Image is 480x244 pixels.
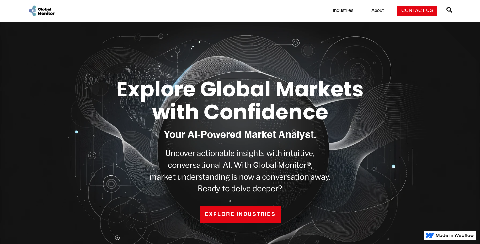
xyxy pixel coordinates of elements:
h1: Explore Global Markets with Confidence [94,78,386,124]
img: Made in Webflow [436,234,474,237]
a:  [446,4,452,17]
a: About [367,8,388,14]
h1: Your AI-Powered Market Analyst. [164,130,316,141]
a: Industries [329,8,358,14]
a: EXPLORE INDUSTRIES [200,206,281,223]
p: Uncover actionable insights with intuitive, conversational AI. With Global Monitor®, market under... [150,148,330,195]
a: home [28,5,55,17]
span:  [446,5,452,14]
a: Contact Us [397,6,437,16]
